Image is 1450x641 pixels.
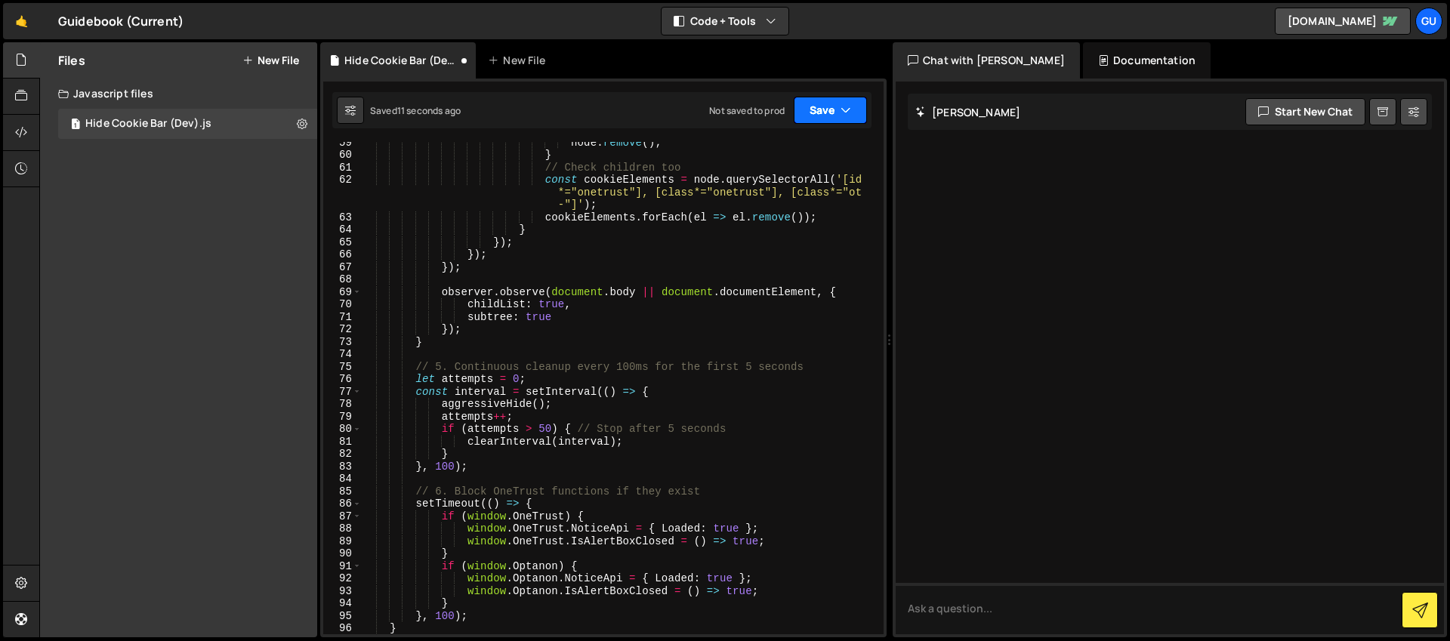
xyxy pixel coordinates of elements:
div: 62 [323,174,362,211]
div: 70 [323,298,362,311]
div: 66 [323,248,362,261]
a: [DOMAIN_NAME] [1275,8,1411,35]
a: 🤙 [3,3,40,39]
div: 67 [323,261,362,274]
div: Not saved to prod [709,104,785,117]
div: 96 [323,622,362,635]
div: 65 [323,236,362,249]
div: Hide Cookie Bar (Dev).js [85,117,211,131]
div: 11 seconds ago [397,104,461,117]
div: 72 [323,323,362,336]
div: 86 [323,498,362,510]
button: Code + Tools [662,8,788,35]
div: 76 [323,373,362,386]
div: New File [488,53,551,68]
div: Hide Cookie Bar (Dev).js [344,53,458,68]
div: 64 [323,223,362,236]
div: 83 [323,461,362,473]
div: 63 [323,211,362,224]
h2: Files [58,52,85,69]
div: Chat with [PERSON_NAME] [893,42,1080,79]
div: 79 [323,411,362,424]
div: 77 [323,386,362,399]
h2: [PERSON_NAME] [915,105,1020,119]
div: 87 [323,510,362,523]
div: 95 [323,610,362,623]
div: 82 [323,448,362,461]
div: Guidebook (Current) [58,12,184,30]
span: 1 [71,119,80,131]
div: 78 [323,398,362,411]
div: 94 [323,597,362,610]
div: 91 [323,560,362,573]
div: 84 [323,473,362,485]
div: 90 [323,547,362,560]
div: 92 [323,572,362,585]
div: 75 [323,361,362,374]
button: Save [794,97,867,124]
div: 69 [323,286,362,299]
div: 81 [323,436,362,448]
button: New File [242,54,299,66]
div: Saved [370,104,461,117]
div: 85 [323,485,362,498]
div: 89 [323,535,362,548]
div: Javascript files [40,79,317,109]
div: 88 [323,522,362,535]
div: 16498/45674.js [58,109,317,139]
div: 73 [323,336,362,349]
div: Documentation [1083,42,1211,79]
div: 61 [323,162,362,174]
div: 93 [323,585,362,598]
div: 68 [323,273,362,286]
a: Gu [1415,8,1442,35]
button: Start new chat [1245,98,1365,125]
div: 59 [323,137,362,149]
div: 80 [323,423,362,436]
div: 60 [323,149,362,162]
div: 74 [323,348,362,361]
div: 71 [323,311,362,324]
